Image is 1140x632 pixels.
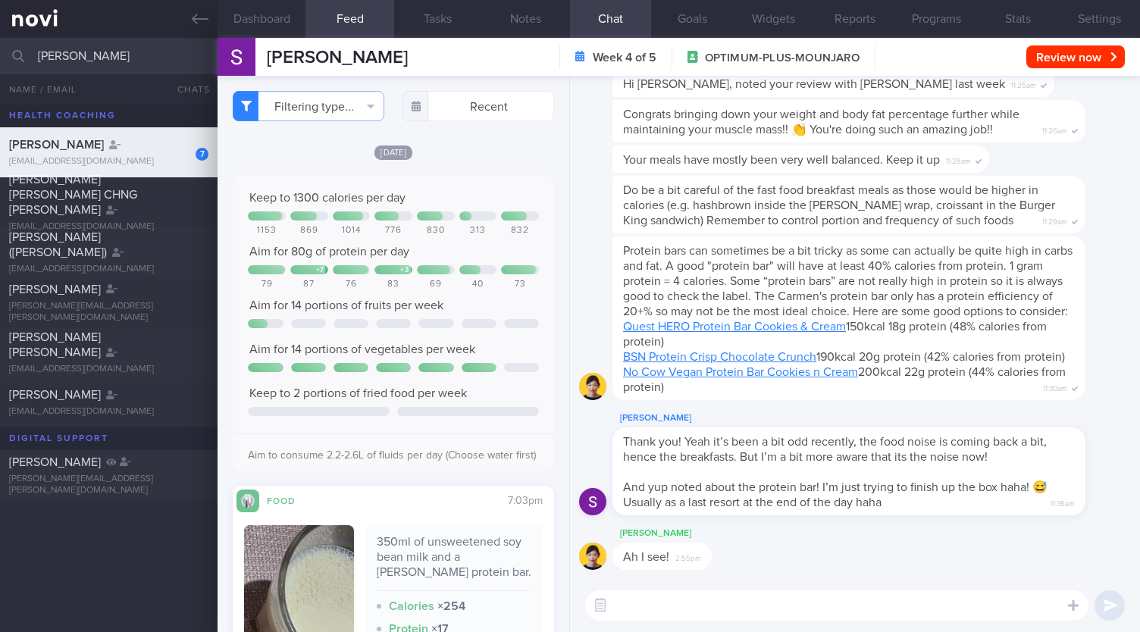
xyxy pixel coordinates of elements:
div: 313 [459,225,497,236]
a: Quest HERO Protein Bar Cookies & Cream [623,321,846,333]
div: [PERSON_NAME] [612,524,757,543]
div: 350ml of unsweetened soy bean milk and a [PERSON_NAME] protein bar. [377,534,531,591]
span: [PERSON_NAME] ([PERSON_NAME]) [9,231,107,258]
div: 79 [248,279,286,290]
div: 73 [501,279,539,290]
span: [PERSON_NAME] [PERSON_NAME] CHNG [PERSON_NAME] [9,174,137,216]
span: Congrats bringing down your weight and body fat percentage further while maintaining your muscle ... [623,108,1019,136]
span: 200kcal 22g protein (44% calories from protein) [623,366,1066,393]
span: And yup noted about the protein bar! I’m just trying to finish up the box haha! 😅 Usually as a la... [623,481,1048,508]
a: No Cow Vegan Protein Bar Cookies n Cream [623,366,858,378]
div: [PERSON_NAME][EMAIL_ADDRESS][PERSON_NAME][DOMAIN_NAME] [9,301,208,324]
button: Review now [1026,45,1125,68]
span: [PERSON_NAME] [267,48,408,67]
span: [PERSON_NAME] [9,139,104,151]
span: Aim for 14 portions of vegetables per week [249,343,475,355]
span: 190kcal 20g protein (42% calories from protein) [623,351,1065,363]
a: BSN Protein Crisp Chocolate Crunch [623,351,816,363]
span: [PERSON_NAME] [9,389,101,401]
span: [PERSON_NAME] [9,456,101,468]
span: Keep to 2 portions of fried food per week [249,387,467,399]
div: 69 [417,279,455,290]
div: + 3 [400,266,409,274]
div: 830 [417,225,455,236]
div: 1014 [333,225,371,236]
span: OPTIMUM-PLUS-MOUNJARO [705,51,860,66]
span: Aim for 14 portions of fruits per week [249,299,443,311]
strong: Week 4 of 5 [593,50,656,65]
div: 87 [290,279,328,290]
span: 11:28am [946,152,971,167]
div: 869 [290,225,328,236]
div: [PERSON_NAME][EMAIL_ADDRESS][PERSON_NAME][DOMAIN_NAME] [9,474,208,496]
div: [EMAIL_ADDRESS][DOMAIN_NAME] [9,156,208,167]
strong: Calories [389,600,434,612]
span: 11:35am [1051,495,1075,509]
div: 40 [459,279,497,290]
div: 776 [374,225,412,236]
span: 150kcal 18g protein (48% calories from protein) [623,321,1047,348]
span: 2:55pm [675,549,701,564]
span: Ah I see! [623,551,669,563]
strong: × 254 [437,600,465,612]
div: 83 [374,279,412,290]
div: [EMAIL_ADDRESS][DOMAIN_NAME] [9,406,208,418]
span: Aim to consume 2.2-2.6L of fluids per day (Choose water first) [248,450,536,461]
span: 11:25am [1011,77,1036,91]
div: 1153 [248,225,286,236]
div: + 7 [316,266,324,274]
div: 832 [501,225,539,236]
span: Thank you! Yeah it’s been a bit odd recently, the food noise is coming back a bit, hence the brea... [623,436,1047,463]
span: 11:26am [1042,122,1067,136]
span: Protein bars can sometimes be a bit tricky as some can actually be quite high in carbs and fat. A... [623,245,1073,318]
span: 11:29am [1042,213,1067,227]
span: Keep to 1300 calories per day [249,192,406,204]
span: 7:03pm [508,496,543,506]
div: Food [259,493,320,506]
span: [PERSON_NAME] [9,283,101,296]
div: 7 [196,148,208,161]
span: Aim for 80g of protein per day [249,246,409,258]
span: Hi [PERSON_NAME], noted your review with [PERSON_NAME] last week [623,78,1005,90]
span: Do be a bit careful of the fast food breakfast meals as those would be higher in calories (e.g. h... [623,184,1055,227]
button: Chats [157,74,218,105]
div: [EMAIL_ADDRESS][DOMAIN_NAME] [9,264,208,275]
button: Filtering type... [233,91,384,121]
span: Your meals have mostly been very well balanced. Keep it up [623,154,940,166]
span: [PERSON_NAME] [PERSON_NAME] [9,331,101,358]
span: 11:30am [1043,380,1067,394]
div: [PERSON_NAME] [612,409,1131,427]
div: [EMAIL_ADDRESS][DOMAIN_NAME] [9,364,208,375]
span: [DATE] [374,145,412,160]
div: [EMAIL_ADDRESS][DOMAIN_NAME] [9,221,208,233]
div: 76 [333,279,371,290]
